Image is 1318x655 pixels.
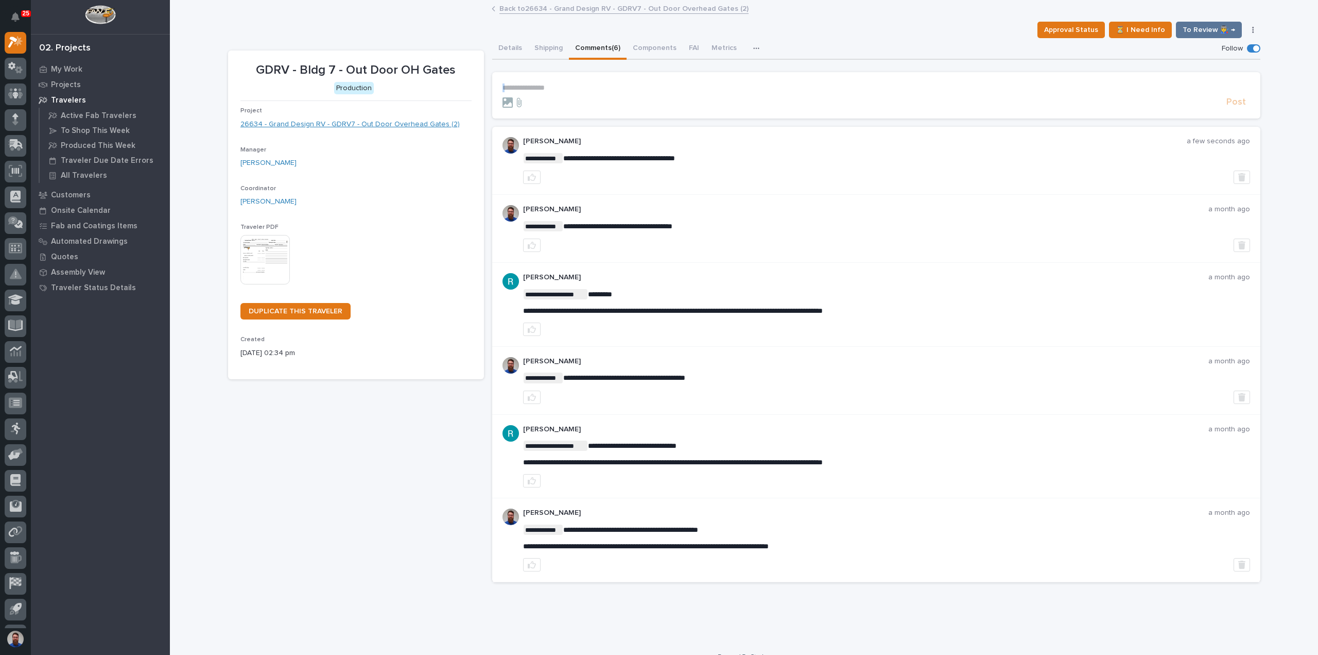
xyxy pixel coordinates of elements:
[61,111,136,121] p: Active Fab Travelers
[1187,137,1250,146] p: a few seconds ago
[31,264,170,280] a: Assembly View
[240,224,279,230] span: Traveler PDF
[5,6,26,28] button: Notifications
[31,218,170,233] a: Fab and Coatings Items
[240,147,266,153] span: Manager
[51,96,86,105] p: Travelers
[240,337,265,343] span: Created
[240,63,472,78] p: GDRV - Bldg 7 - Out Door OH Gates
[523,239,541,252] button: like this post
[51,222,137,231] p: Fab and Coatings Items
[499,2,749,14] a: Back to26634 - Grand Design RV - GDRV7 - Out Door Overhead Gates (2)
[61,156,153,165] p: Traveler Due Date Errors
[1183,24,1235,36] span: To Review 👨‍🏭 →
[240,196,297,207] a: [PERSON_NAME]
[249,308,342,315] span: DUPLICATE THIS TRAVELER
[528,38,569,60] button: Shipping
[523,273,1208,282] p: [PERSON_NAME]
[31,187,170,203] a: Customers
[502,273,519,290] img: ACg8ocLIQ8uTLu8xwXPI_zF_j4cWilWA_If5Zu0E3tOGGkFk=s96-c
[85,5,115,24] img: Workspace Logo
[523,391,541,404] button: like this post
[40,153,170,167] a: Traveler Due Date Errors
[1234,239,1250,252] button: Delete post
[1208,205,1250,214] p: a month ago
[334,82,374,95] div: Production
[51,268,105,277] p: Assembly View
[1208,509,1250,517] p: a month ago
[51,80,81,90] p: Projects
[240,108,262,114] span: Project
[61,171,107,180] p: All Travelers
[1222,96,1250,108] button: Post
[502,509,519,525] img: 6hTokn1ETDGPf9BPokIQ
[240,348,472,359] p: [DATE] 02:34 pm
[627,38,683,60] button: Components
[523,474,541,488] button: like this post
[31,249,170,264] a: Quotes
[31,92,170,108] a: Travelers
[40,168,170,182] a: All Travelers
[1234,558,1250,572] button: Delete post
[51,253,78,262] p: Quotes
[39,43,91,54] div: 02. Projects
[502,425,519,442] img: ACg8ocLIQ8uTLu8xwXPI_zF_j4cWilWA_If5Zu0E3tOGGkFk=s96-c
[705,38,743,60] button: Metrics
[13,12,26,29] div: Notifications25
[31,61,170,77] a: My Work
[523,205,1208,214] p: [PERSON_NAME]
[1208,357,1250,366] p: a month ago
[523,425,1208,434] p: [PERSON_NAME]
[523,171,541,184] button: like this post
[502,205,519,222] img: 6hTokn1ETDGPf9BPokIQ
[240,158,297,169] a: [PERSON_NAME]
[1234,391,1250,404] button: Delete post
[240,186,276,192] span: Coordinator
[40,138,170,153] a: Produced This Week
[23,10,29,17] p: 25
[1037,22,1105,38] button: Approval Status
[51,65,82,74] p: My Work
[569,38,627,60] button: Comments (6)
[31,280,170,295] a: Traveler Status Details
[240,119,460,130] a: 26634 - Grand Design RV - GDRV7 - Out Door Overhead Gates (2)
[51,283,136,293] p: Traveler Status Details
[240,303,351,320] a: DUPLICATE THIS TRAVELER
[523,137,1187,146] p: [PERSON_NAME]
[1226,96,1246,108] span: Post
[61,126,130,136] p: To Shop This Week
[31,77,170,92] a: Projects
[1109,22,1172,38] button: ⏳ I Need Info
[1116,24,1165,36] span: ⏳ I Need Info
[40,123,170,138] a: To Shop This Week
[51,237,128,246] p: Automated Drawings
[1176,22,1242,38] button: To Review 👨‍🏭 →
[51,206,111,215] p: Onsite Calendar
[1044,24,1098,36] span: Approval Status
[1208,425,1250,434] p: a month ago
[1222,44,1243,53] p: Follow
[492,38,528,60] button: Details
[523,323,541,336] button: like this post
[683,38,705,60] button: FAI
[523,558,541,572] button: like this post
[31,203,170,218] a: Onsite Calendar
[61,141,135,150] p: Produced This Week
[1234,171,1250,184] button: Delete post
[31,233,170,249] a: Automated Drawings
[40,108,170,123] a: Active Fab Travelers
[51,191,91,200] p: Customers
[502,357,519,374] img: 6hTokn1ETDGPf9BPokIQ
[5,628,26,650] button: users-avatar
[523,357,1208,366] p: [PERSON_NAME]
[1208,273,1250,282] p: a month ago
[502,137,519,154] img: 6hTokn1ETDGPf9BPokIQ
[523,509,1208,517] p: [PERSON_NAME]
